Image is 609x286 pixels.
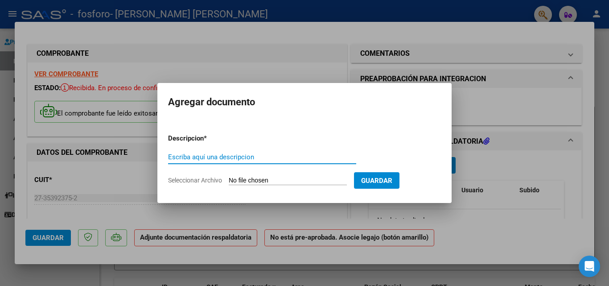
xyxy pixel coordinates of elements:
span: Guardar [361,177,392,185]
p: Descripcion [168,133,250,144]
h2: Agregar documento [168,94,441,111]
span: Seleccionar Archivo [168,177,222,184]
div: Open Intercom Messenger [579,256,600,277]
button: Guardar [354,172,399,189]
